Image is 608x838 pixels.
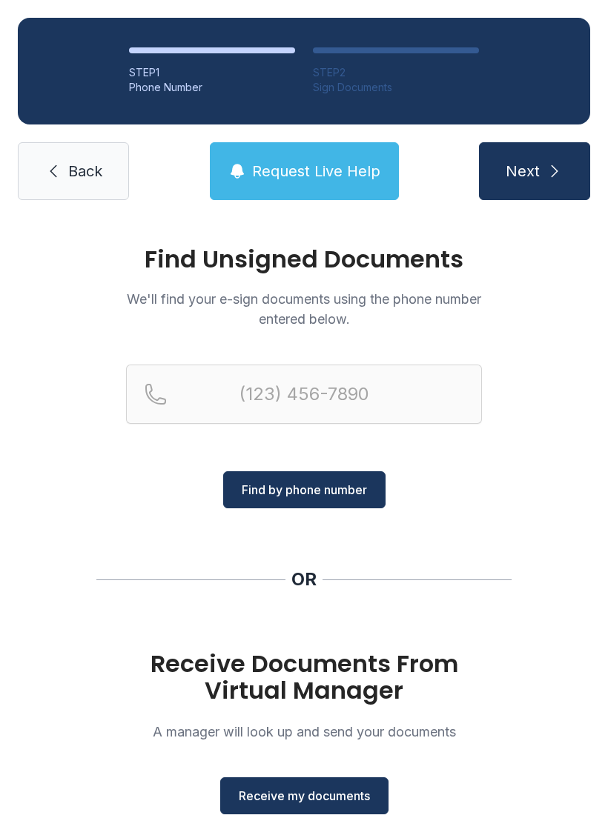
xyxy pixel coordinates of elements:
[126,651,482,704] h1: Receive Documents From Virtual Manager
[313,65,479,80] div: STEP 2
[242,481,367,499] span: Find by phone number
[126,289,482,329] p: We'll find your e-sign documents using the phone number entered below.
[126,247,482,271] h1: Find Unsigned Documents
[68,161,102,182] span: Back
[126,722,482,742] p: A manager will look up and send your documents
[129,80,295,95] div: Phone Number
[239,787,370,805] span: Receive my documents
[506,161,540,182] span: Next
[126,365,482,424] input: Reservation phone number
[129,65,295,80] div: STEP 1
[313,80,479,95] div: Sign Documents
[252,161,380,182] span: Request Live Help
[291,568,317,591] div: OR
